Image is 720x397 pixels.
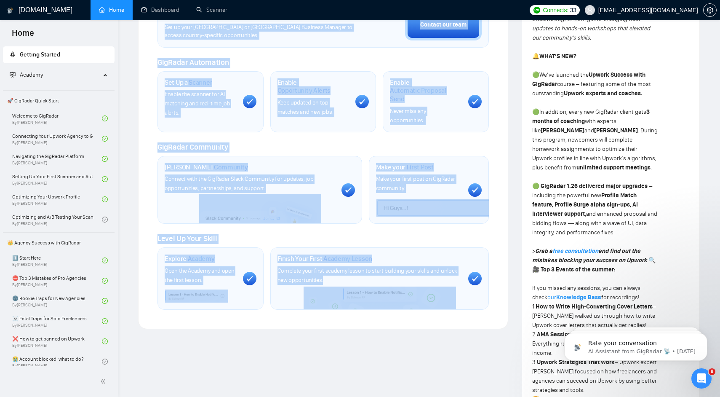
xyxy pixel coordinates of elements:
span: 8 [709,368,715,375]
span: Keep updated on top matches and new jobs. [277,99,333,115]
iframe: Intercom notifications message [552,315,720,374]
span: check-circle [102,278,108,284]
a: ⛔ Top 3 Mistakes of Pro AgenciesBy[PERSON_NAME] [12,271,102,290]
a: ☠️ Fatal Traps for Solo FreelancersBy[PERSON_NAME] [12,312,102,330]
strong: Upwork Success with GigRadar [532,71,645,88]
span: 🟢 [532,182,539,190]
strong: Upwork experts and coaches. [564,90,643,97]
img: logo [7,4,13,17]
strong: How to Write High-Converting Cover Letters [536,303,653,310]
a: 😭 Account blocked: what to do?By[PERSON_NAME] [12,352,102,371]
span: 🎥 [532,266,539,273]
span: Never miss any opportunities. [390,107,426,124]
a: 🌚 Rookie Traps for New AgenciesBy[PERSON_NAME] [12,292,102,310]
span: Getting Started [20,51,60,58]
span: check-circle [102,196,108,202]
strong: [PERSON_NAME] [594,127,638,134]
a: searchScanner [196,6,227,13]
span: 🟢 [532,108,539,115]
span: Level Up Your Skill [157,234,217,243]
span: double-left [100,377,109,386]
span: 🔍 [648,257,656,264]
a: Setting Up Your First Scanner and Auto-BidderBy[PERSON_NAME] [12,170,102,188]
span: setting [704,7,716,13]
span: Set up your [GEOGRAPHIC_DATA] or [GEOGRAPHIC_DATA] Business Manager to access country-specific op... [165,24,355,40]
span: 👑 Agency Success with GigRadar [4,234,114,251]
strong: WHAT’S NEW? [539,53,576,60]
span: Home [5,27,41,45]
span: rocket [10,51,16,57]
span: Academy [20,71,43,78]
span: Enable the scanner for AI matching and real-time job alerts. [165,91,230,116]
h1: [PERSON_NAME] [165,163,248,172]
iframe: Intercom live chat [691,368,712,389]
span: 33 [570,5,576,15]
strong: GigRadar 1.26 delivered major upgrades – [541,182,652,190]
span: Scanner [189,78,212,87]
span: First Post [407,163,434,172]
span: Complete your first academy lesson to start building your skills and unlock new opportunities. [277,267,458,284]
strong: Top 3 Events of the summer: [541,266,616,273]
strong: Profile Match feature, Profile Surge alpha sign-ups, AI Interviewer support, [532,192,638,217]
strong: unlimited support meetings [576,164,651,171]
strong: Grab a and find out the mistakes blocking your success on Upwork [532,247,647,264]
span: Automatic Proposal Send [390,86,461,103]
span: Make your first post on GigRadar community. [376,175,455,192]
span: 🟢 [532,71,539,78]
a: ❌ How to get banned on UpworkBy[PERSON_NAME] [12,332,102,351]
a: dashboardDashboard [141,6,179,13]
h1: Explore [165,255,215,263]
span: check-circle [102,338,108,344]
span: check-circle [102,318,108,324]
span: Community [214,163,248,172]
span: user [587,7,593,13]
a: homeHome [99,6,124,13]
span: GigRadar Automation [157,58,229,67]
span: Academy [10,71,43,78]
img: upwork-logo.png [533,7,540,13]
span: check-circle [102,176,108,182]
h1: Finish Your First [277,255,372,263]
span: Academy [188,255,215,263]
span: Open the Academy and open the first lesson. [165,267,235,284]
h1: Make your [376,163,434,172]
a: Welcome to GigRadarBy[PERSON_NAME] [12,109,102,128]
span: Opportunity Alerts [277,86,331,95]
button: Contact our team [405,9,482,40]
div: Contact our team [420,20,467,30]
span: GigRadar Community [157,142,228,152]
a: Navigating the GigRadar PlatformBy[PERSON_NAME] [12,150,102,168]
button: setting [703,3,717,17]
span: check-circle [102,156,108,162]
span: check-circle [102,115,108,121]
strong: [PERSON_NAME] [541,127,584,134]
strong: AMA Session with [PERSON_NAME] [537,331,629,338]
a: Optimizing Your Upwork ProfileBy[PERSON_NAME] [12,190,102,209]
a: free consultation [552,247,598,255]
span: 🔔 [532,53,539,60]
strong: Upwork Strategies That Work [537,359,615,366]
span: Connects: [543,5,568,15]
h1: Enable [277,78,349,95]
a: setting [703,7,717,13]
h1: Set Up a [165,78,212,87]
span: check-circle [102,298,108,304]
span: Academy Lesson [323,255,372,263]
a: Knowledge Base [556,294,601,301]
span: check-circle [102,136,108,142]
span: check-circle [102,359,108,365]
img: slackcommunity-bg.png [199,194,321,224]
a: our [547,294,556,301]
a: Optimizing and A/B Testing Your Scanner for Better ResultsBy[PERSON_NAME] [12,210,102,229]
h1: Enable [390,78,461,103]
span: fund-projection-screen [10,72,16,78]
span: check-circle [102,217,108,223]
li: Getting Started [3,46,115,63]
a: 1️⃣ Start HereBy[PERSON_NAME] [12,251,102,270]
span: check-circle [102,258,108,263]
a: Connecting Your Upwork Agency to GigRadarBy[PERSON_NAME] [12,129,102,148]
